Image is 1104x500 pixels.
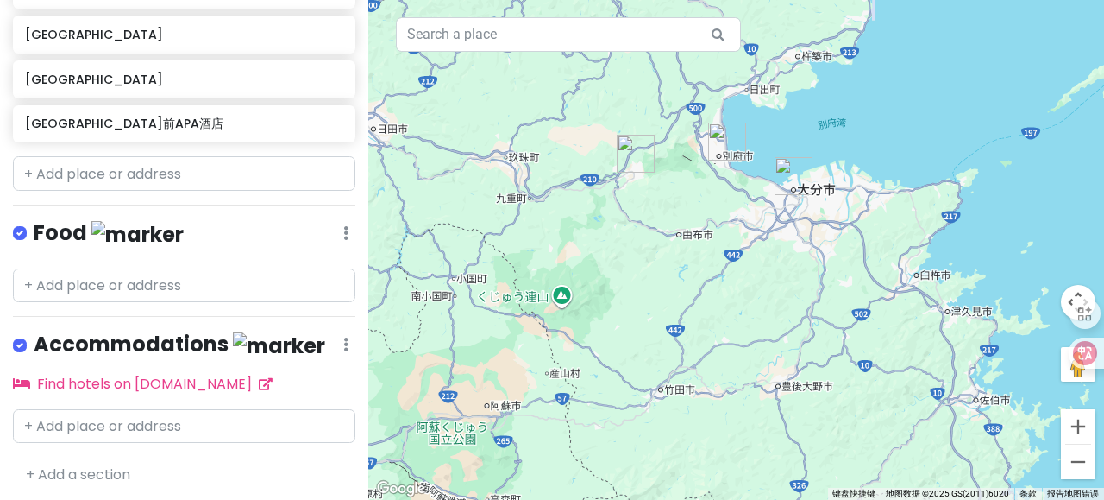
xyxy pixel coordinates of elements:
[1061,445,1095,479] button: 缩小
[13,269,355,303] input: + Add place or address
[1061,285,1095,320] button: 地图镜头控件
[775,157,812,195] div: 大分站
[832,488,875,500] button: 键盘快捷键
[25,72,342,87] h6: [GEOGRAPHIC_DATA]
[708,123,746,161] div: 别府站
[886,489,1009,498] span: 地图数据 ©2025 GS(2011)6020
[91,221,184,248] img: marker
[617,135,655,173] div: Yufuin Station
[373,478,430,500] img: Google
[1047,489,1099,498] a: 报告地图错误
[25,27,342,42] h6: [GEOGRAPHIC_DATA]
[1019,489,1037,498] a: 条款（在新标签页中打开）
[13,374,273,394] a: Find hotels on [DOMAIN_NAME]
[1061,409,1095,444] button: 放大
[396,17,741,52] input: Search a place
[25,116,342,131] h6: [GEOGRAPHIC_DATA]前APA酒店
[13,156,355,191] input: + Add place or address
[34,219,184,248] h4: Food
[373,478,430,500] a: 在 Google 地图中打开此区域（会打开一个新窗口）
[233,332,325,359] img: marker
[26,465,130,484] a: + Add a section
[34,331,325,359] h4: Accommodations
[13,409,355,444] input: + Add place or address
